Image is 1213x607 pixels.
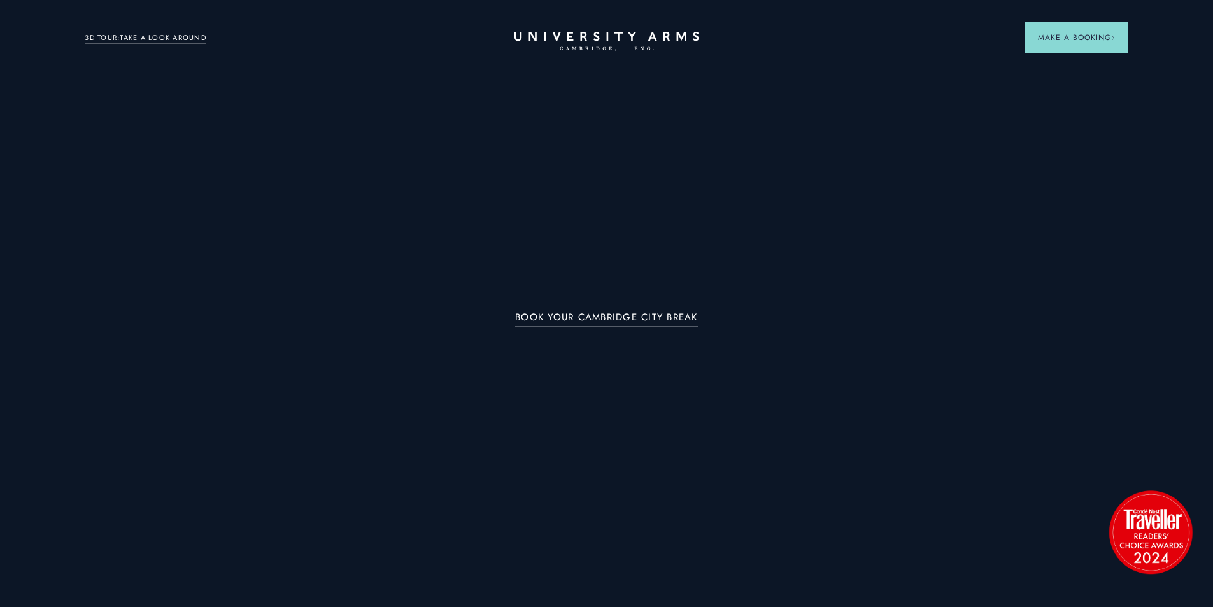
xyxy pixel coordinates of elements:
[1111,36,1116,40] img: Arrow icon
[1103,484,1198,580] img: image-2524eff8f0c5d55edbf694693304c4387916dea5-1501x1501-png
[1038,32,1116,43] span: Make a Booking
[515,312,698,327] a: BOOK YOUR CAMBRIDGE CITY BREAK
[514,32,699,52] a: Home
[85,32,206,44] a: 3D TOUR:TAKE A LOOK AROUND
[1025,22,1128,53] button: Make a BookingArrow icon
